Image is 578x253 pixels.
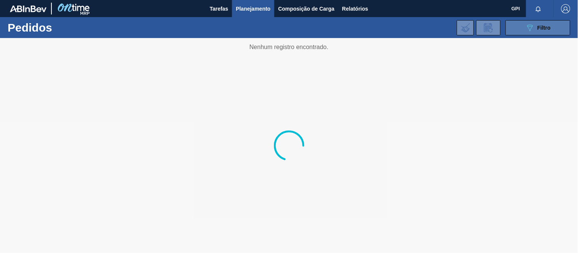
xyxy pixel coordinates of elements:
[342,4,368,13] span: Relatórios
[236,4,271,13] span: Planejamento
[506,20,570,35] button: Filtro
[457,20,474,35] div: Importar Negociações dos Pedidos
[526,3,551,14] button: Notificações
[8,23,117,32] h1: Pedidos
[210,4,228,13] span: Tarefas
[561,4,570,13] img: Logout
[10,5,46,12] img: TNhmsLtSVTkK8tSr43FrP2fwEKptu5GPRR3wAAAABJRU5ErkJggg==
[278,4,335,13] span: Composição de Carga
[476,20,501,35] div: Solicitação de Revisão de Pedidos
[538,25,551,31] span: Filtro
